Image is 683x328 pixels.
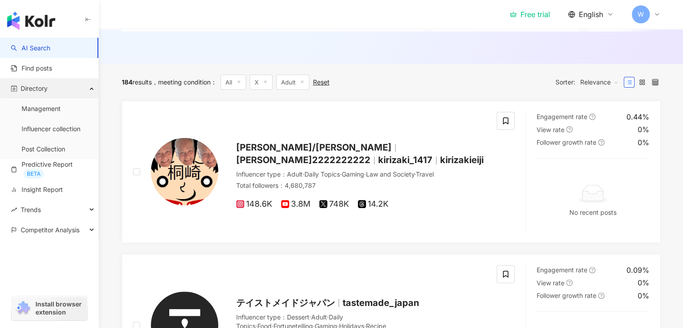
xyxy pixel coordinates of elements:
[35,300,84,316] span: Install browser extension
[11,64,52,73] a: Find posts
[236,199,272,209] span: 148.6K
[151,138,218,205] img: KOL Avatar
[598,293,604,299] span: question-circle
[414,170,416,178] span: ·
[569,208,617,217] div: No recent posts
[304,170,340,178] span: Daily Topics
[416,170,434,178] span: Travel
[309,313,311,321] span: ·
[122,79,152,86] div: results
[22,145,65,154] a: Post Collection
[537,126,564,133] span: View rate
[21,78,48,98] span: Directory
[311,313,327,321] span: Adult
[250,75,273,90] span: X
[364,170,366,178] span: ·
[11,44,50,53] a: searchAI Search
[11,207,17,213] span: rise
[537,292,596,299] span: Follower growth rate
[11,160,91,178] a: Predictive ReportBETA
[303,170,304,178] span: ·
[638,137,649,147] div: 0%
[638,9,644,19] span: W
[281,199,310,209] span: 3.8M
[342,170,364,178] span: Gaming
[152,78,217,86] span: meeting condition ：
[537,138,596,146] span: Follower growth rate
[537,113,587,120] span: Engagement rate
[236,181,486,190] div: Total followers ： 4,680,787
[626,112,649,122] div: 0.44%
[22,104,61,113] a: Management
[236,297,335,308] span: テイストメイドジャパン
[555,75,624,89] div: Sorter:
[276,75,309,90] span: Adult
[7,12,55,30] img: logo
[11,185,63,194] a: Insight Report
[287,170,303,178] span: Adult
[638,278,649,288] div: 0%
[343,297,419,308] span: tastemade_japan
[319,199,349,209] span: 748K
[440,155,484,165] span: kirizakieiji
[510,10,550,19] a: Free trial
[626,265,649,275] div: 0.09%
[21,220,79,240] span: Competitor Analysis
[638,291,649,301] div: 0%
[14,301,31,315] img: chrome extension
[589,267,595,273] span: question-circle
[566,126,573,133] span: question-circle
[358,199,388,209] span: 14.2K
[566,279,573,286] span: question-circle
[287,313,309,321] span: Dessert
[638,124,649,134] div: 0%
[122,78,132,86] span: 184
[236,142,392,153] span: [PERSON_NAME]/[PERSON_NAME]
[598,139,604,146] span: question-circle
[366,170,414,178] span: Law and Society
[589,114,595,120] span: question-circle
[579,9,603,19] span: English
[313,79,330,86] div: Reset
[537,266,587,274] span: Engagement rate
[122,101,661,243] a: KOL Avatar[PERSON_NAME]/[PERSON_NAME][PERSON_NAME]2222222222kirizaki_1417kirizakieijiInfluencer t...
[327,313,329,321] span: ·
[378,155,432,165] span: kirizaki_1417
[12,296,87,320] a: chrome extensionInstall browser extension
[22,124,80,133] a: Influencer collection
[220,75,246,90] span: All
[21,199,41,220] span: Trends
[580,75,619,89] span: Relevance
[340,170,342,178] span: ·
[236,155,370,165] span: [PERSON_NAME]2222222222
[236,170,486,179] div: Influencer type ：
[537,279,564,287] span: View rate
